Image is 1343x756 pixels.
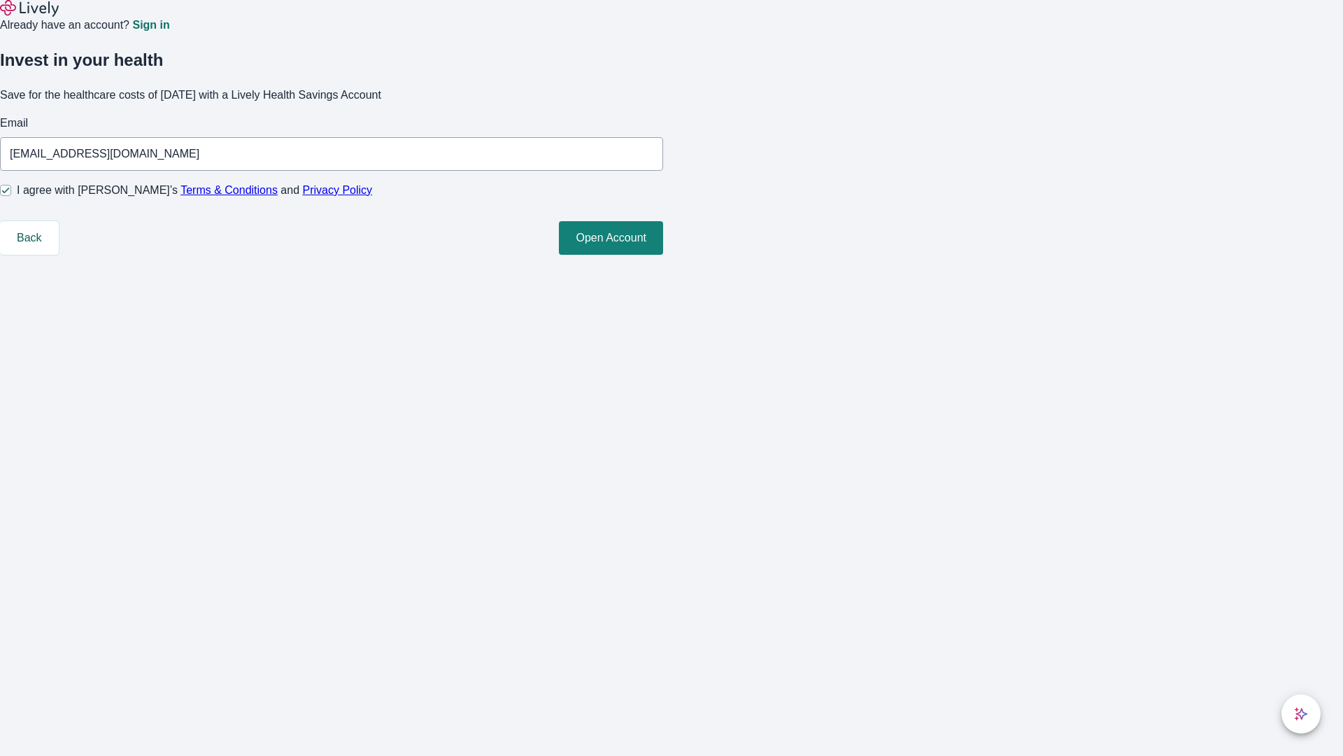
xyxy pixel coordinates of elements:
button: chat [1281,694,1321,734]
button: Open Account [559,221,663,255]
a: Sign in [132,20,169,31]
svg: Lively AI Assistant [1294,707,1308,721]
span: I agree with [PERSON_NAME]’s and [17,182,372,199]
a: Privacy Policy [303,184,373,196]
a: Terms & Conditions [180,184,278,196]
